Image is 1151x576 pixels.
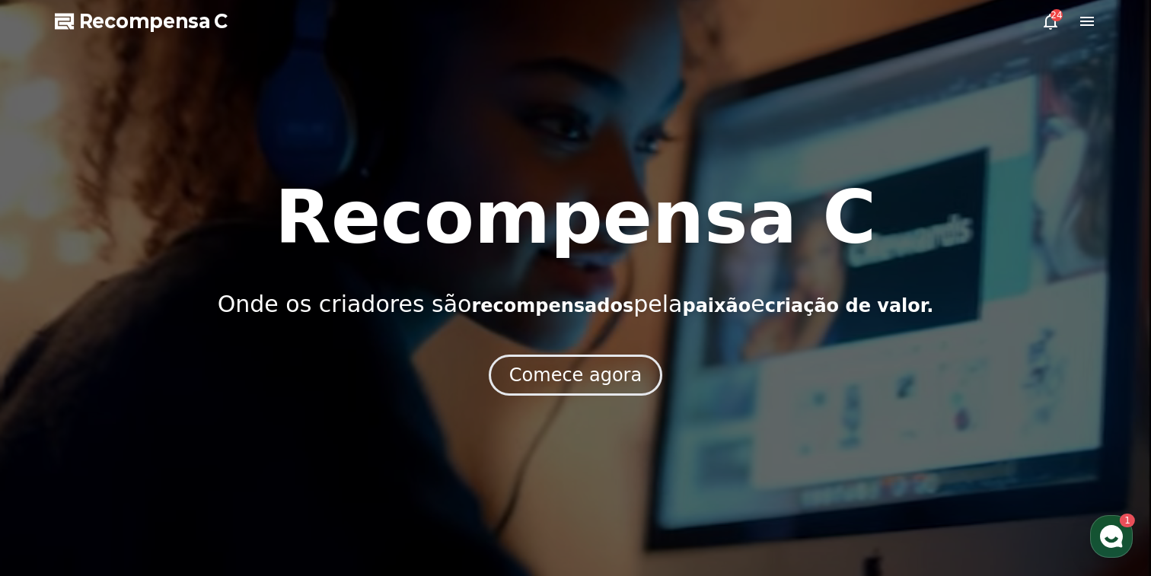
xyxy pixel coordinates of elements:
[765,295,934,317] font: criação de valor.
[1041,12,1060,30] a: 24
[471,295,633,317] font: recompensados
[225,473,263,485] span: Settings
[218,291,472,317] font: Onde os criadores são
[55,9,228,33] a: Recompensa C
[5,450,100,488] a: Home
[751,291,764,317] font: e
[1051,10,1062,21] font: 24
[509,364,642,386] font: Comece agora
[155,449,160,461] span: 1
[126,473,171,485] span: Messages
[633,291,682,317] font: ​​pela
[489,370,662,384] a: Comece agora
[682,295,751,317] font: paixão
[489,355,662,396] button: Comece agora
[196,450,292,488] a: Settings
[275,175,876,260] font: Recompensa C
[100,450,196,488] a: 1Messages
[79,11,228,32] font: Recompensa C
[39,473,65,485] span: Home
